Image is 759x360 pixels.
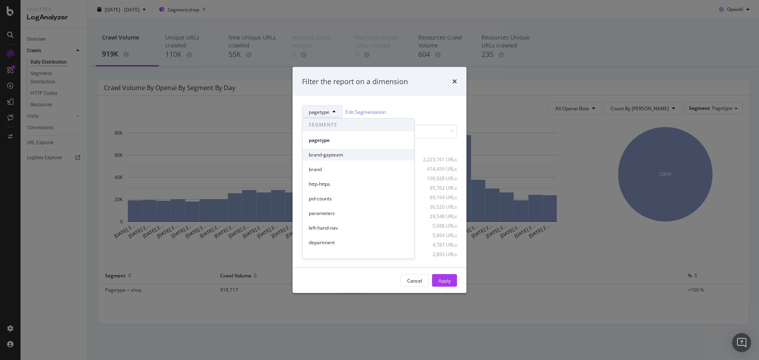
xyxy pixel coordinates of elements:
[418,232,457,238] div: 5,664 URLs
[418,194,457,200] div: 69,194 URLs
[400,274,429,287] button: Cancel
[418,213,457,219] div: 29,548 URLs
[418,241,457,248] div: 4,787 URLs
[293,67,466,293] div: modal
[438,277,451,284] div: Apply
[309,210,408,217] span: parameters
[309,108,329,115] span: pagetype
[418,203,457,210] div: 36,520 URLs
[309,254,408,261] span: feature-shop
[346,107,386,116] a: Edit Segmentation
[302,106,342,118] button: pagetype
[309,195,408,202] span: pid-counts
[309,166,408,173] span: brand
[418,156,457,162] div: 2,223,161 URLs
[302,76,408,87] div: Filter the report on a dimension
[302,119,414,131] span: SEGMENTS
[418,175,457,181] div: 109,928 URLs
[452,76,457,87] div: times
[418,251,457,257] div: 2,893 URLs
[309,137,408,144] span: pagetype
[309,181,408,188] span: http-https
[309,151,408,158] span: brand-gapteam
[432,274,457,287] button: Apply
[407,277,422,284] div: Cancel
[309,239,408,246] span: department
[732,333,751,352] div: Open Intercom Messenger
[418,222,457,229] div: 5,688 URLs
[418,165,457,172] div: 414,459 URLs
[418,184,457,191] div: 95,762 URLs
[309,224,408,232] span: left-hand-nav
